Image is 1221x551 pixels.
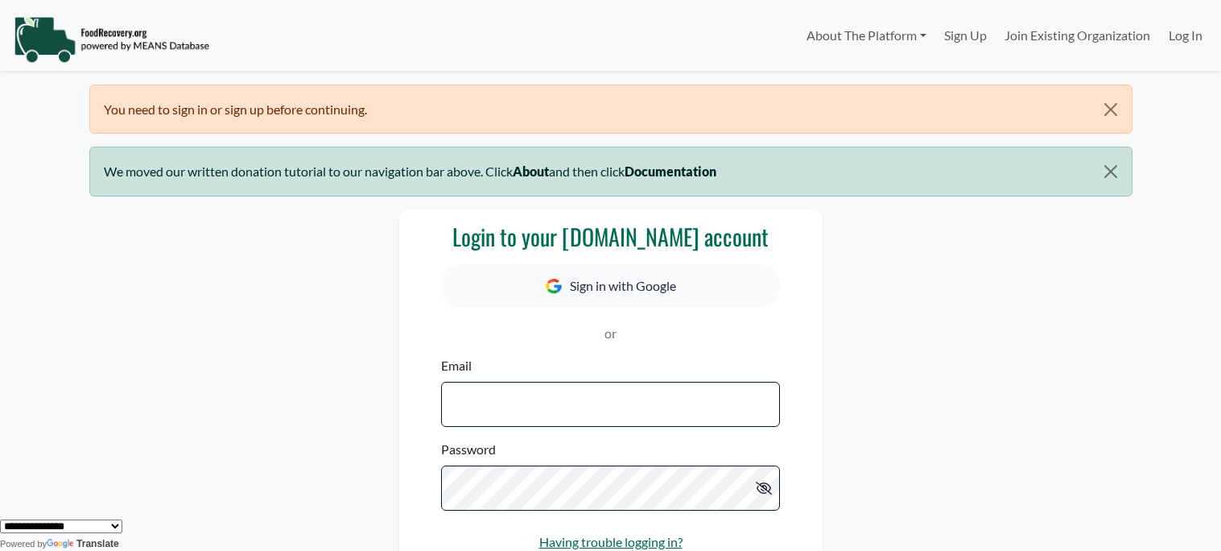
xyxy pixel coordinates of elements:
[996,19,1159,52] a: Join Existing Organization
[89,85,1132,134] div: You need to sign in or sign up before continuing.
[625,164,716,179] b: Documentation
[441,264,779,308] button: Sign in with Google
[513,164,549,179] b: About
[1090,85,1131,134] button: Close
[797,19,934,52] a: About The Platform
[935,19,996,52] a: Sign Up
[441,440,496,459] label: Password
[1090,147,1131,196] button: Close
[89,147,1132,196] div: We moved our written donation tutorial to our navigation bar above. Click and then click
[1160,19,1211,52] a: Log In
[47,539,76,550] img: Google Translate
[14,15,209,64] img: NavigationLogo_FoodRecovery-91c16205cd0af1ed486a0f1a7774a6544ea792ac00100771e7dd3ec7c0e58e41.png
[441,356,472,375] label: Email
[47,538,119,549] a: Translate
[441,324,779,343] p: or
[546,279,562,294] img: Google Icon
[441,223,779,251] h3: Login to your [DOMAIN_NAME] account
